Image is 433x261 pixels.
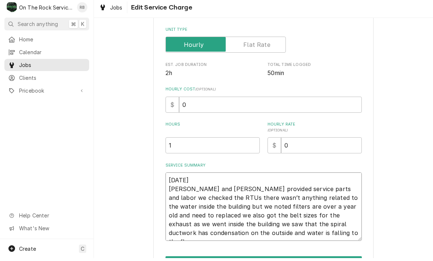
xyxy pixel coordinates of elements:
[165,30,362,36] label: Unit Type
[268,131,288,135] span: ( optional )
[7,5,17,15] div: On The Rock Services's Avatar
[81,248,84,256] span: C
[165,165,362,171] label: Service Summary
[268,72,362,81] span: Total Time Logged
[19,77,85,85] span: Clients
[268,65,362,81] div: Total Time Logged
[19,90,74,97] span: Pricebook
[4,62,89,74] a: Jobs
[165,175,362,244] textarea: [DATE] [PERSON_NAME] and [PERSON_NAME] provided service parts and labor we checked the RTUs there...
[4,87,89,100] a: Go to Pricebook
[165,124,260,156] div: [object Object]
[4,20,89,33] button: Search anything⌘K
[19,215,85,222] span: Help Center
[165,72,172,79] span: 2h
[77,5,87,15] div: Ray Beals's Avatar
[129,5,192,15] span: Edit Service Charge
[19,7,73,14] div: On The Rock Services
[19,38,85,46] span: Home
[165,30,362,56] div: Unit Type
[268,72,284,79] span: 50min
[165,89,362,115] div: Hourly Cost
[268,140,281,156] div: $
[19,64,85,72] span: Jobs
[110,7,123,14] span: Jobs
[268,65,362,71] span: Total Time Logged
[195,90,216,94] span: ( optional )
[19,51,85,59] span: Calendar
[165,65,260,81] div: Est. Job Duration
[81,23,84,31] span: K
[165,89,362,95] label: Hourly Cost
[268,124,362,156] div: [object Object]
[165,72,260,81] span: Est. Job Duration
[165,100,179,116] div: $
[165,124,260,136] label: Hours
[165,65,260,71] span: Est. Job Duration
[4,225,89,237] a: Go to What's New
[96,4,125,16] a: Jobs
[19,249,36,255] span: Create
[165,165,362,244] div: Service Summary
[19,227,85,235] span: What's New
[4,212,89,224] a: Go to Help Center
[4,75,89,87] a: Clients
[4,36,89,48] a: Home
[18,23,58,31] span: Search anything
[4,49,89,61] a: Calendar
[71,23,76,31] span: ⌘
[77,5,87,15] div: RB
[268,124,362,136] label: Hourly Rate
[7,5,17,15] div: O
